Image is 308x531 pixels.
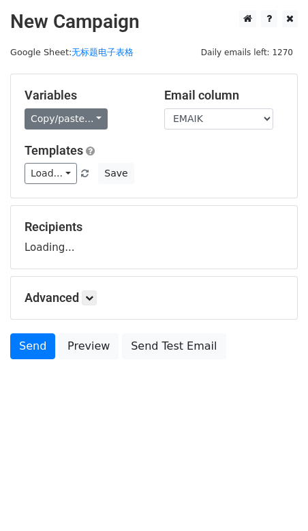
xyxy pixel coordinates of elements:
a: 无标题电子表格 [72,47,134,57]
h5: Advanced [25,290,283,305]
a: Send Test Email [122,333,226,359]
h5: Variables [25,88,144,103]
small: Google Sheet: [10,47,134,57]
a: Send [10,333,55,359]
a: Preview [59,333,119,359]
span: Daily emails left: 1270 [196,45,298,60]
a: Load... [25,163,77,184]
h5: Email column [164,88,283,103]
div: Loading... [25,219,283,255]
a: Copy/paste... [25,108,108,130]
h2: New Campaign [10,10,298,33]
a: Daily emails left: 1270 [196,47,298,57]
button: Save [98,163,134,184]
a: Templates [25,143,83,157]
h5: Recipients [25,219,283,234]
